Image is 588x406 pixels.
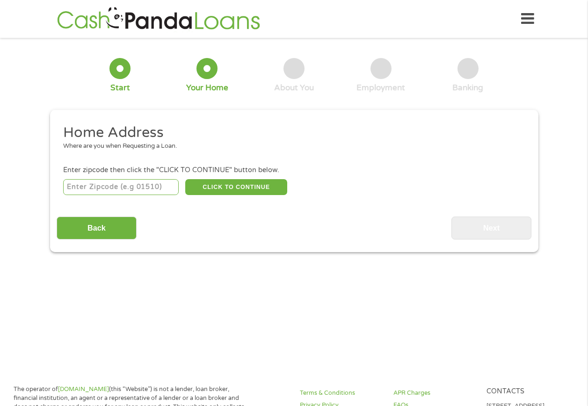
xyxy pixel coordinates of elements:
div: Employment [356,83,405,93]
a: [DOMAIN_NAME] [58,385,109,393]
div: About You [274,83,314,93]
div: Start [110,83,130,93]
img: GetLoanNow Logo [54,6,263,32]
a: APR Charges [393,389,476,398]
button: CLICK TO CONTINUE [185,179,287,195]
div: Enter zipcode then click the "CLICK TO CONTINUE" button below. [63,165,524,175]
h4: Contacts [486,387,569,396]
input: Enter Zipcode (e.g 01510) [63,179,179,195]
div: Your Home [186,83,228,93]
div: Where are you when Requesting a Loan. [63,142,518,151]
a: Terms & Conditions [300,389,382,398]
h2: Home Address [63,123,518,142]
input: Next [451,217,531,239]
input: Back [57,217,137,239]
div: Banking [452,83,483,93]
